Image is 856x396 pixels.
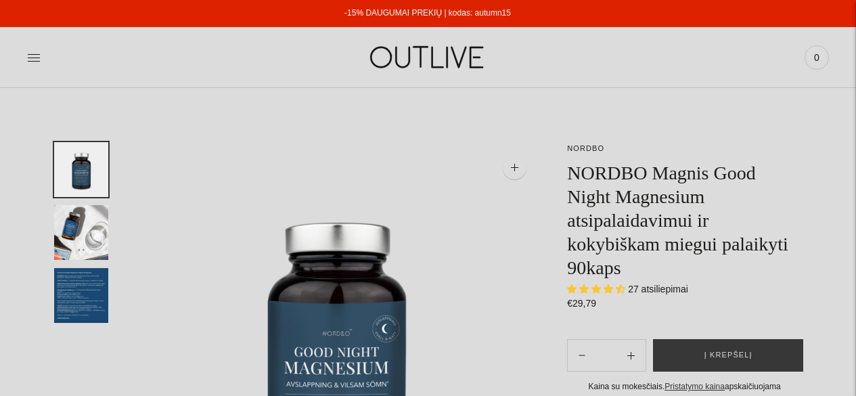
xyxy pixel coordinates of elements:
span: 27 atsiliepimai [628,284,688,294]
button: Add product quantity [568,339,596,372]
span: 0 [807,48,826,67]
a: Pristatymo kaina [664,382,725,391]
span: 4.67 stars [567,284,628,294]
h1: NORDBO Magnis Good Night Magnesium atsipalaidavimui ir kokybiškam miegui palaikyti 90kaps [567,161,802,280]
span: Į krepšelį [704,349,752,362]
a: NORDBO [567,144,604,152]
button: Translation missing: en.general.accessibility.image_thumbail [54,205,108,260]
button: Translation missing: en.general.accessibility.image_thumbail [54,142,108,197]
button: Translation missing: en.general.accessibility.image_thumbail [54,268,108,323]
button: Į krepšelį [653,339,803,372]
img: OUTLIVE [344,34,513,81]
input: Product quantity [596,346,616,366]
a: -15% DAUGUMAI PREKIŲ | kodas: autumn15 [344,8,511,18]
span: €29,79 [567,298,596,309]
button: Subtract product quantity [616,339,646,372]
a: 0 [805,43,829,72]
